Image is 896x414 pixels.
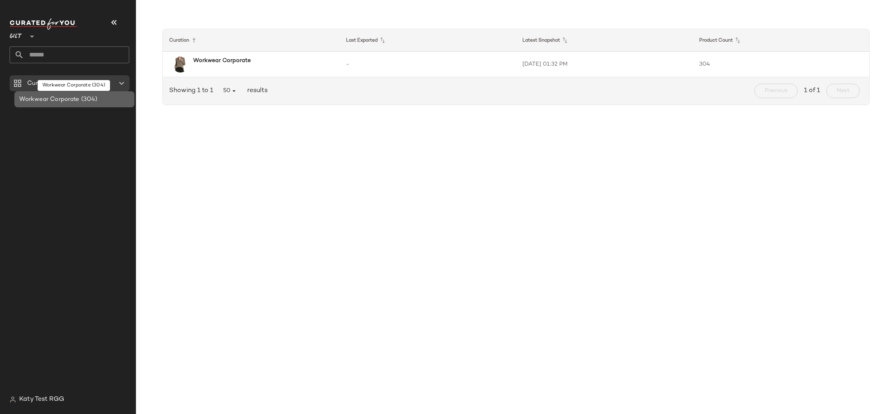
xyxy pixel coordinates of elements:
[516,29,693,52] th: Latest Snapshot
[193,56,251,65] b: Workwear Corporate
[340,52,516,77] td: -
[516,52,693,77] td: [DATE] 01:32 PM
[10,27,22,42] span: Gilt
[216,84,244,98] button: 50
[10,18,78,30] img: cfy_white_logo.C9jOOHJF.svg
[693,52,870,77] td: 304
[223,87,238,94] span: 50
[340,29,516,52] th: Last Exported
[163,29,340,52] th: Curation
[804,86,820,96] span: 1 of 1
[172,56,188,72] img: 1411284963_RLLATH.jpg
[244,86,268,96] span: results
[169,86,216,96] span: Showing 1 to 1
[10,396,16,403] img: svg%3e
[19,95,80,104] span: Workwear Corporate
[80,95,98,104] span: (304)
[27,79,56,88] span: Curations
[19,395,64,404] span: Katy Test RGG
[693,29,870,52] th: Product Count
